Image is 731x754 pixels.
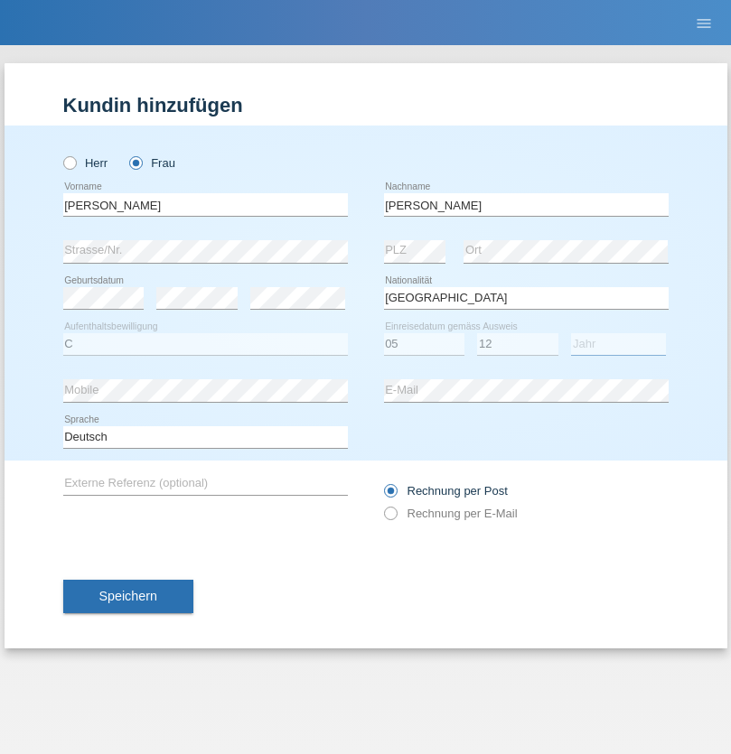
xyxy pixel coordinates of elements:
a: menu [686,17,722,28]
i: menu [695,14,713,33]
label: Frau [129,156,175,170]
h1: Kundin hinzufügen [63,94,669,116]
input: Rechnung per E-Mail [384,507,396,529]
label: Rechnung per Post [384,484,508,498]
label: Rechnung per E-Mail [384,507,518,520]
input: Frau [129,156,141,168]
input: Rechnung per Post [384,484,396,507]
span: Speichern [99,589,157,603]
input: Herr [63,156,75,168]
button: Speichern [63,580,193,614]
label: Herr [63,156,108,170]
